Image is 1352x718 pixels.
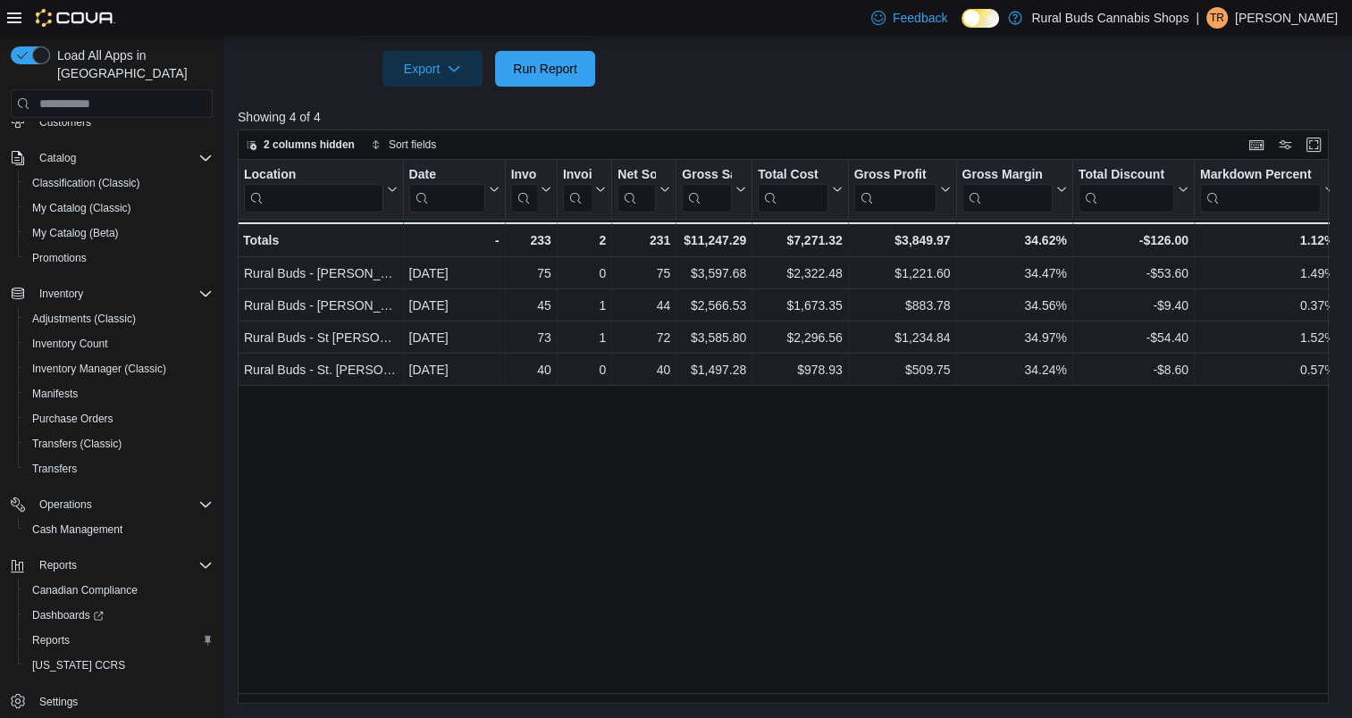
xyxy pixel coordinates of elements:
[962,359,1067,380] div: 34.24%
[244,327,398,348] div: Rural Buds - St [PERSON_NAME]
[563,295,606,316] div: 1
[32,147,213,169] span: Catalog
[682,327,746,348] div: $3,585.80
[18,221,220,246] button: My Catalog (Beta)
[389,138,436,152] span: Sort fields
[617,295,670,316] div: 44
[25,630,213,651] span: Reports
[32,555,213,576] span: Reports
[39,558,77,572] span: Reports
[36,9,115,27] img: Cova
[758,263,842,284] div: $2,322.48
[25,222,213,244] span: My Catalog (Beta)
[32,201,131,215] span: My Catalog (Classic)
[25,197,139,219] a: My Catalog (Classic)
[617,263,670,284] div: 75
[244,295,398,316] div: Rural Buds - [PERSON_NAME]
[1303,134,1324,155] button: Enter fullscreen
[32,690,213,713] span: Settings
[409,167,485,213] div: Date
[50,46,213,82] span: Load All Apps in [GEOGRAPHIC_DATA]
[617,230,670,251] div: 231
[513,60,577,78] span: Run Report
[409,167,500,213] button: Date
[1235,7,1338,29] p: [PERSON_NAME]
[32,226,119,240] span: My Catalog (Beta)
[18,603,220,628] a: Dashboards
[511,167,537,184] div: Invoices Sold
[682,230,746,251] div: $11,247.29
[758,167,842,213] button: Total Cost
[244,167,383,184] div: Location
[1031,7,1188,29] p: Rural Buds Cannabis Shops
[1079,167,1188,213] button: Total Discount
[495,51,595,87] button: Run Report
[18,456,220,481] button: Transfers
[25,655,132,676] a: [US_STATE] CCRS
[18,356,220,381] button: Inventory Manager (Classic)
[962,9,999,28] input: Dark Mode
[32,691,85,713] a: Settings
[511,327,551,348] div: 73
[25,408,213,430] span: Purchase Orders
[25,630,77,651] a: Reports
[32,633,70,647] span: Reports
[409,230,500,251] div: -
[25,408,121,430] a: Purchase Orders
[32,176,140,190] span: Classification (Classic)
[18,517,220,542] button: Cash Management
[4,689,220,714] button: Settings
[39,695,78,709] span: Settings
[32,494,99,515] button: Operations
[1200,359,1335,380] div: 0.57%
[18,431,220,456] button: Transfers (Classic)
[1079,167,1174,184] div: Total Discount
[511,359,551,380] div: 40
[1079,327,1188,348] div: -$54.40
[409,167,485,184] div: Date
[32,555,84,576] button: Reports
[962,295,1067,316] div: 34.56%
[32,583,138,597] span: Canadian Compliance
[25,519,130,540] a: Cash Management
[1200,167,1335,213] button: Markdown Percent
[25,172,213,194] span: Classification (Classic)
[32,283,90,305] button: Inventory
[25,333,115,355] a: Inventory Count
[854,230,951,251] div: $3,849.97
[25,605,111,626] a: Dashboards
[511,263,551,284] div: 75
[32,437,122,451] span: Transfers (Classic)
[617,167,656,184] div: Net Sold
[409,263,500,284] div: [DATE]
[758,167,827,213] div: Total Cost
[511,167,537,213] div: Invoices Sold
[682,167,732,184] div: Gross Sales
[25,172,147,194] a: Classification (Classic)
[32,312,136,326] span: Adjustments (Classic)
[4,108,220,134] button: Customers
[962,263,1067,284] div: 34.47%
[1079,359,1188,380] div: -$8.60
[25,458,84,480] a: Transfers
[854,359,951,380] div: $509.75
[25,358,213,380] span: Inventory Manager (Classic)
[563,230,606,251] div: 2
[4,492,220,517] button: Operations
[238,108,1340,126] p: Showing 4 of 4
[18,171,220,196] button: Classification (Classic)
[854,295,951,316] div: $883.78
[25,383,213,405] span: Manifests
[39,287,83,301] span: Inventory
[682,167,746,213] button: Gross Sales
[39,115,91,129] span: Customers
[563,263,606,284] div: 0
[25,605,213,626] span: Dashboards
[1200,295,1335,316] div: 0.37%
[1200,230,1335,251] div: 1.12%
[32,658,125,672] span: [US_STATE] CCRS
[962,230,1067,251] div: 34.62%
[32,112,98,133] a: Customers
[32,110,213,132] span: Customers
[364,134,443,155] button: Sort fields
